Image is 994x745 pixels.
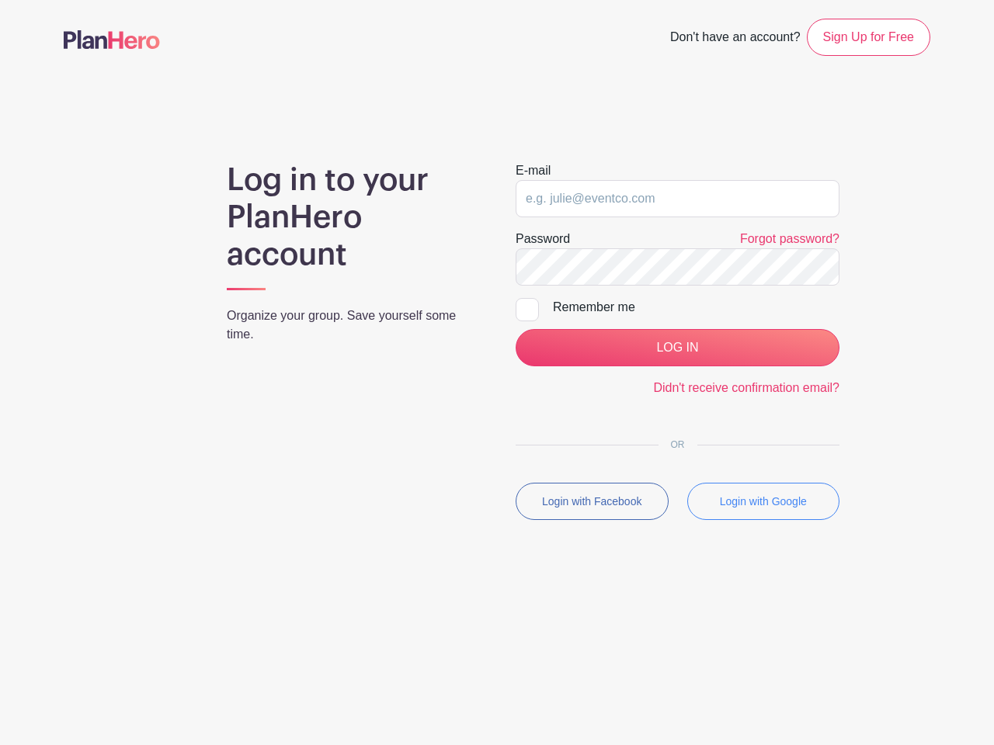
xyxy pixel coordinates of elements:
p: Organize your group. Save yourself some time. [227,307,478,344]
small: Login with Facebook [542,495,641,508]
a: Forgot password? [740,232,839,245]
label: Password [516,230,570,248]
button: Login with Google [687,483,840,520]
input: e.g. julie@eventco.com [516,180,839,217]
div: Remember me [553,298,839,317]
button: Login with Facebook [516,483,669,520]
h1: Log in to your PlanHero account [227,161,478,273]
label: E-mail [516,161,551,180]
span: Don't have an account? [670,22,801,56]
input: LOG IN [516,329,839,366]
small: Login with Google [720,495,807,508]
span: OR [659,439,697,450]
img: logo-507f7623f17ff9eddc593b1ce0a138ce2505c220e1c5a4e2b4648c50719b7d32.svg [64,30,160,49]
a: Sign Up for Free [807,19,930,56]
a: Didn't receive confirmation email? [653,381,839,394]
